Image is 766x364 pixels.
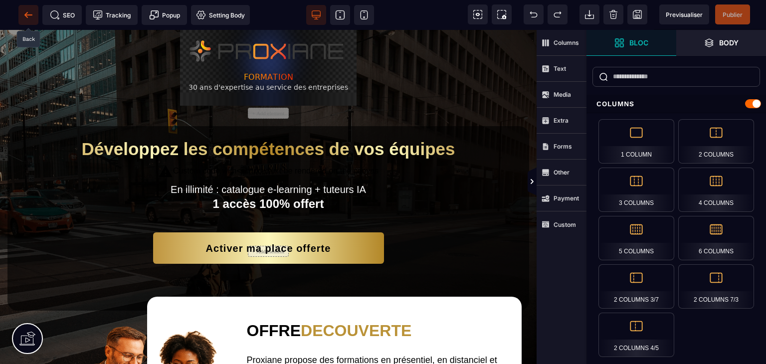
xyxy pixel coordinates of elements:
h2: 1 accès 100% offert [37,166,499,187]
span: Publier [723,11,743,18]
span: Setting Body [196,10,245,20]
div: 1 Column [598,119,674,164]
span: Preview [659,4,709,24]
div: 2 Columns 7/3 [678,264,754,309]
strong: Body [719,39,739,46]
span: Popup [149,10,180,20]
span: SEO [50,10,75,20]
div: 4 Columns [678,168,754,212]
div: 6 Columns [678,216,754,260]
text: Proxiane propose des formations en présentiel, en distanciel et sur-mesure. [247,323,502,349]
strong: Other [554,169,570,176]
span: Open Layer Manager [676,30,766,56]
span: Screenshot [492,4,512,24]
div: 5 Columns [598,216,674,260]
span: Previsualiser [666,11,703,18]
strong: Columns [554,39,579,46]
div: Columns [586,95,766,113]
div: 3 Columns [598,168,674,212]
strong: Extra [554,117,569,124]
span: Tracking [93,10,131,20]
span: Open Blocks [586,30,676,56]
h1: Développez les compétences de vos équipes [37,109,499,129]
text: En illimité : catalogue e-learning + tuteurs IA [37,154,499,166]
div: 2 Columns [678,119,754,164]
strong: Bloc [629,39,648,46]
strong: Custom [554,221,576,228]
h2: OFFRE [247,287,502,315]
div: 2 Columns 3/7 [598,264,674,309]
strong: Media [554,91,571,98]
div: 2 Columns 4/5 [598,313,674,357]
strong: Text [554,65,566,72]
strong: Forms [554,143,572,150]
span: View components [468,4,488,24]
strong: Payment [554,194,579,202]
button: Activer ma place offerte [153,202,384,234]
